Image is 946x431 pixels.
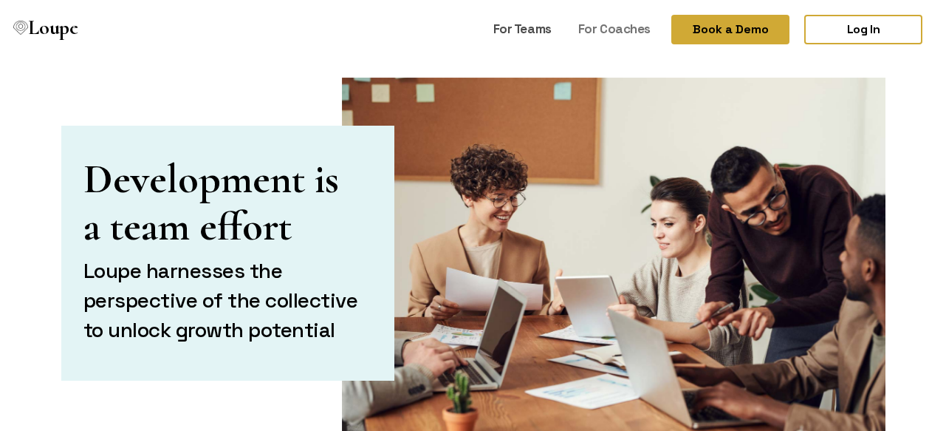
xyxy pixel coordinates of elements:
[572,15,657,43] a: For Coaches
[83,256,361,345] h2: Loupe harnesses the perspective of the collective to unlock growth potential
[9,15,83,45] a: Loupe
[804,15,922,44] a: Log In
[83,155,361,250] h1: Development is a team effort
[487,15,558,43] a: For Teams
[13,21,28,35] img: Loupe Logo
[671,15,789,44] button: Book a Demo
